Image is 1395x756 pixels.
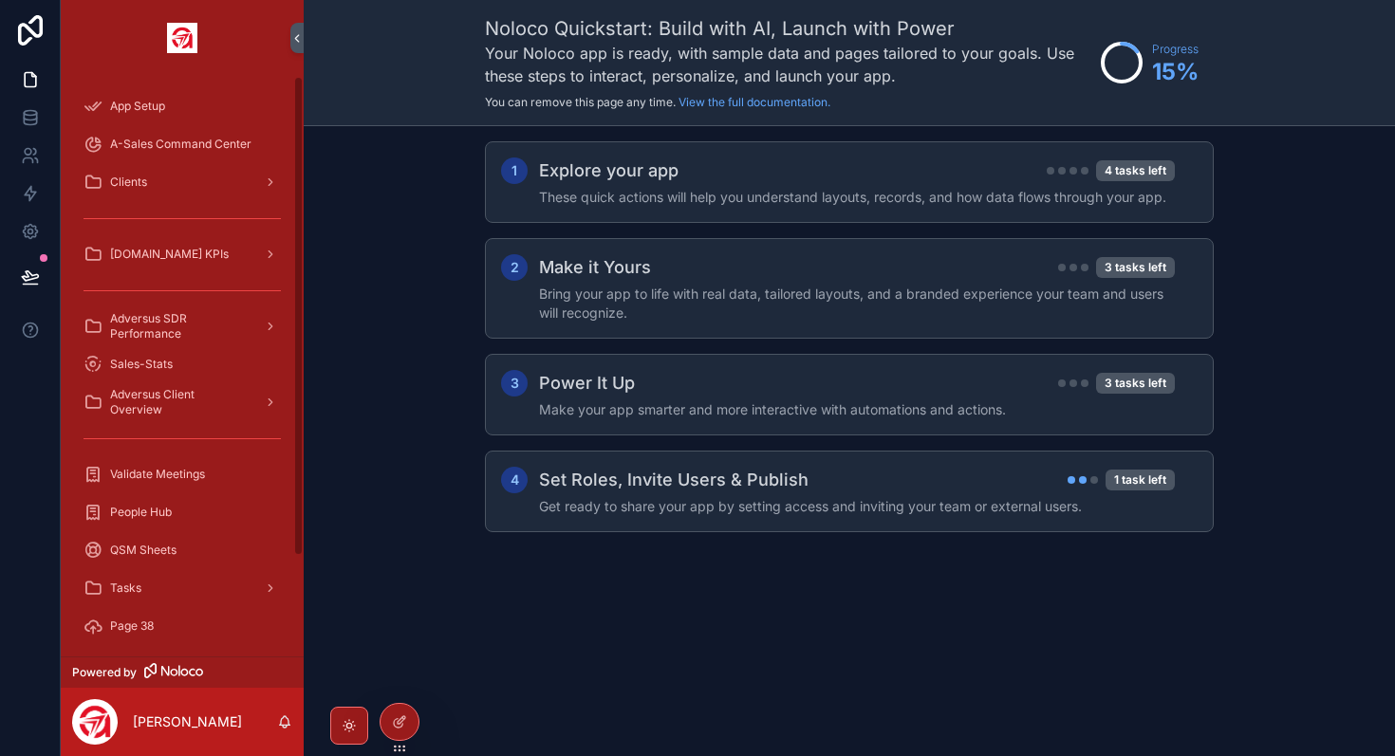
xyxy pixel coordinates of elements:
h3: Your Noloco app is ready, with sample data and pages tailored to your goals. Use these steps to i... [485,42,1091,87]
span: Validate Meetings [110,467,205,482]
p: [PERSON_NAME] [133,712,242,731]
a: Sales-Stats [72,347,292,381]
a: View the full documentation. [679,95,830,109]
a: Tasks [72,571,292,605]
a: [DOMAIN_NAME] KPIs [72,237,292,271]
span: QSM Sheets [110,543,177,558]
span: Powered by [72,665,137,680]
a: Powered by [61,656,304,688]
a: Page 38 [72,609,292,643]
span: Clients [110,175,147,190]
span: You can remove this page any time. [485,95,676,109]
span: Sales-Stats [110,357,173,372]
a: App Setup [72,89,292,123]
span: [DOMAIN_NAME] KPIs [110,247,229,262]
a: People Hub [72,495,292,529]
span: Page 38 [110,618,154,634]
a: A-Sales Command Center [72,127,292,161]
div: scrollable content [61,76,304,656]
a: Validate Meetings [72,457,292,491]
span: Adversus Client Overview [110,387,249,417]
span: Adversus SDR Performance [110,311,249,341]
span: Progress [1152,42,1199,57]
a: QSM Sheets [72,533,292,567]
a: Clients [72,165,292,199]
span: People Hub [110,505,172,520]
span: App Setup [110,99,165,114]
span: 15 % [1152,57,1199,87]
a: Adversus SDR Performance [72,309,292,343]
a: Adversus Client Overview [72,385,292,419]
span: Tasks [110,581,141,596]
img: App logo [167,23,197,53]
h1: Noloco Quickstart: Build with AI, Launch with Power [485,15,1091,42]
span: A-Sales Command Center [110,137,251,152]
